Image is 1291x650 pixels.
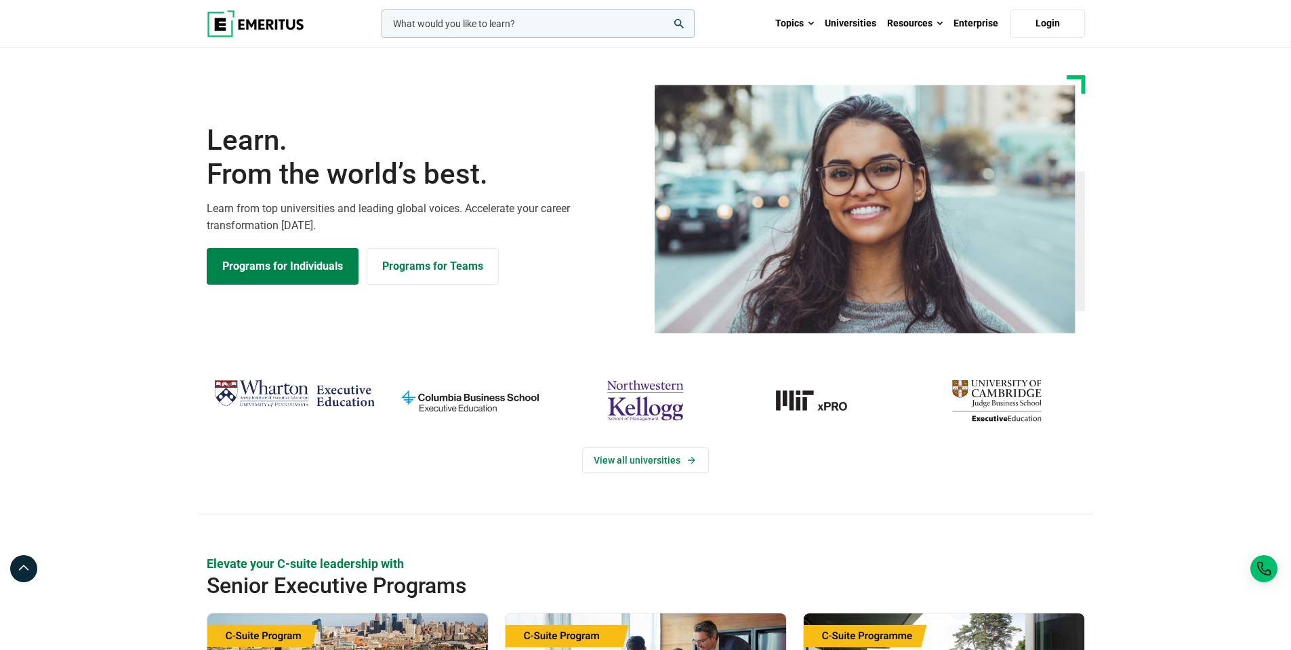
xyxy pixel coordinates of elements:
[207,123,638,192] h1: Learn.
[916,374,1078,427] img: cambridge-judge-business-school
[207,572,997,599] h2: Senior Executive Programs
[1010,9,1085,38] a: Login
[207,555,1085,572] p: Elevate your C-suite leadership with
[740,374,902,427] img: MIT xPRO
[207,157,638,191] span: From the world’s best.
[207,248,358,285] a: Explore Programs
[655,85,1075,333] img: Learn from the world's best
[367,248,499,285] a: Explore for Business
[389,374,551,427] img: columbia-business-school
[207,200,638,235] p: Learn from top universities and leading global voices. Accelerate your career transformation [DATE].
[565,374,726,427] img: northwestern-kellogg
[382,9,695,38] input: woocommerce-product-search-field-0
[740,374,902,427] a: MIT-xPRO
[582,447,709,473] a: View Universities
[213,374,375,414] img: Wharton Executive Education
